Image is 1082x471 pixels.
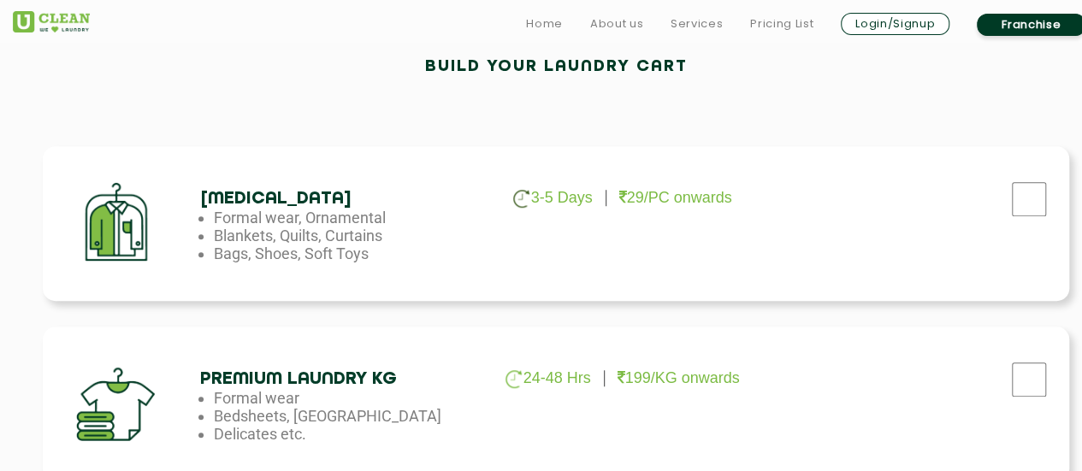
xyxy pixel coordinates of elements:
p: 24-48 Hrs [506,369,591,388]
li: Delicates etc. [214,425,491,443]
li: Formal wear [214,389,491,407]
h4: [MEDICAL_DATA] [200,189,477,209]
a: About us [590,14,643,34]
li: Bedsheets, [GEOGRAPHIC_DATA] [214,407,491,425]
p: 3-5 Days [513,189,593,208]
img: clock_g.png [513,190,529,208]
h2: Build your laundry cart [425,57,688,76]
p: 199/KG onwards [618,369,740,387]
a: Pricing List [750,14,813,34]
img: clock_g.png [506,370,522,388]
p: 29/PC onwards [619,189,732,207]
li: Formal wear, Ornamental [214,209,491,227]
a: Services [671,14,723,34]
h4: Premium Laundry Kg [200,369,477,389]
img: UClean Laundry and Dry Cleaning [13,11,90,32]
a: Home [526,14,563,34]
li: Bags, Shoes, Soft Toys [214,244,491,262]
li: Blankets, Quilts, Curtains [214,227,491,244]
a: Login/Signup [841,13,949,35]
